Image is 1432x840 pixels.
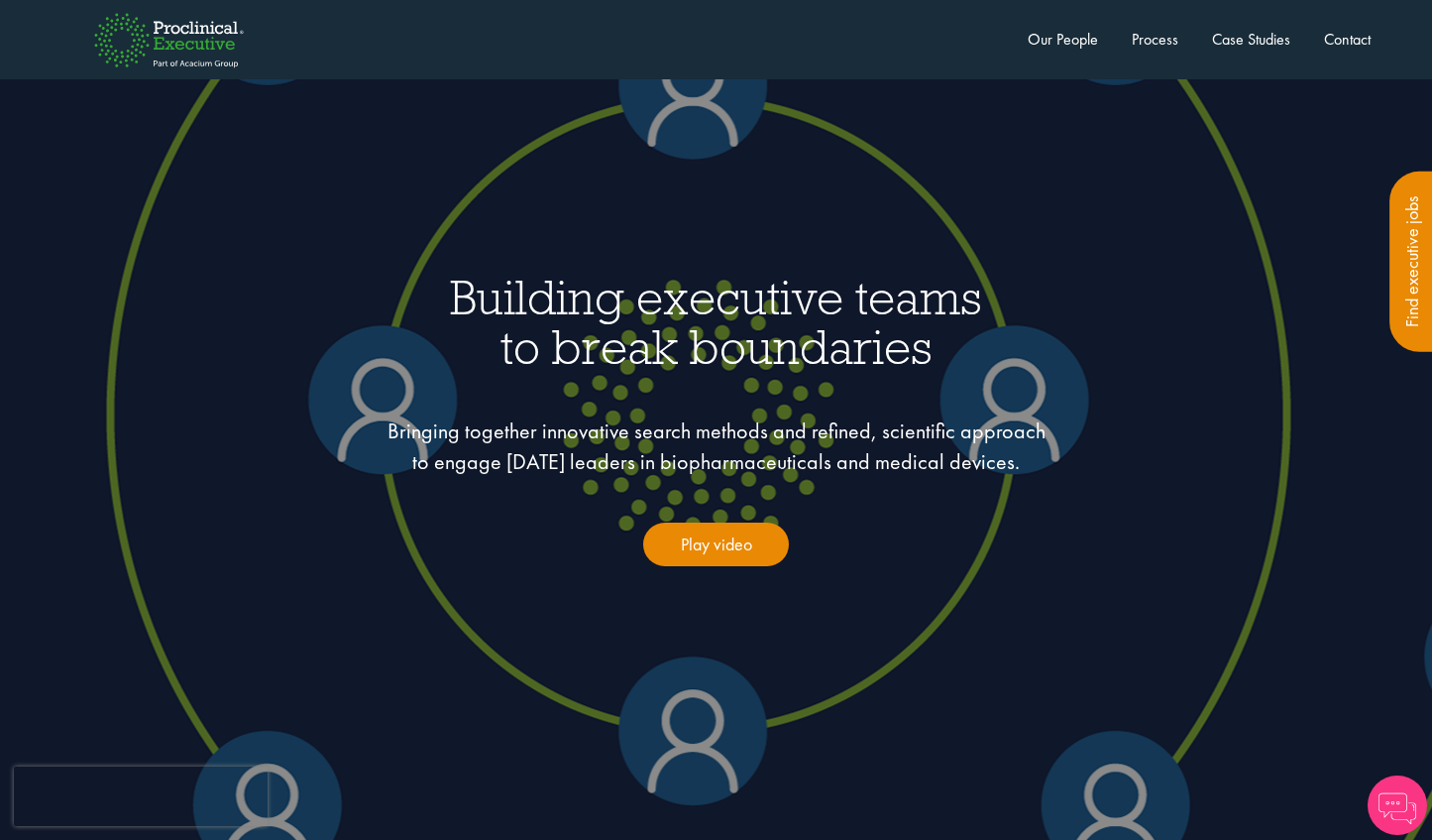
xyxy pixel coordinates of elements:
[643,523,789,566] a: Play video
[1132,29,1178,50] a: Process
[1028,29,1098,50] a: Our People
[385,416,1048,478] p: Bringing together innovative search methods and refined, scientific approach to engage [DATE] lea...
[14,767,268,826] iframe: reCAPTCHA
[1368,776,1427,835] img: Chatbot
[164,273,1269,371] h1: Building executive teams to break boundaries
[1324,29,1371,50] a: Contact
[1212,29,1290,50] a: Case Studies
